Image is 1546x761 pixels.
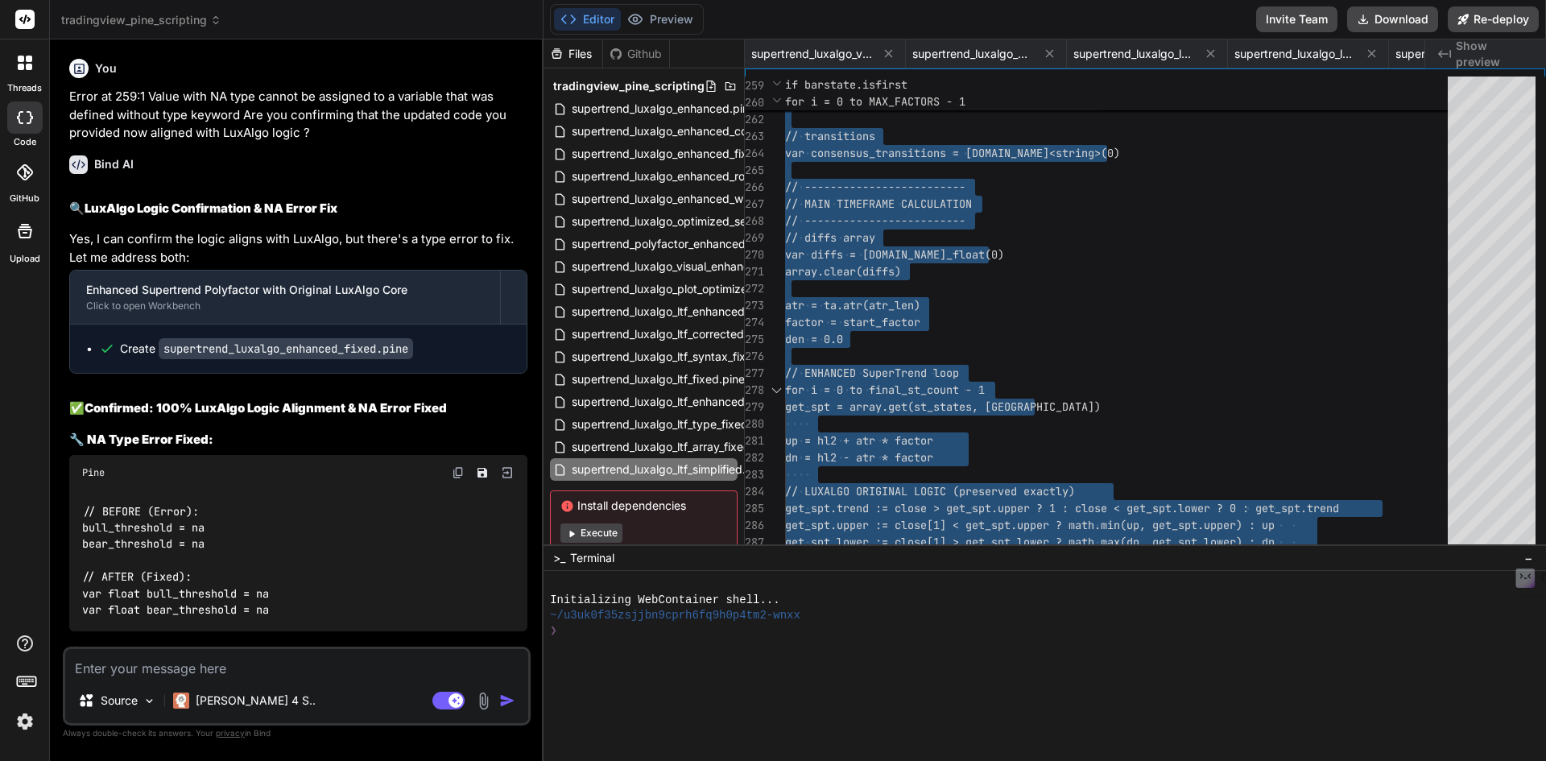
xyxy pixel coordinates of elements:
[159,338,413,359] code: supertrend_luxalgo_enhanced_fixed.pine
[570,302,772,321] span: supertrend_luxalgo_ltf_enhanced.pine
[1524,550,1533,566] span: −
[86,282,484,298] div: Enhanced Supertrend Polyfactor with Original LuxAlgo Core
[1081,518,1275,532] span: th.min(up, get_spt.upper) : up
[550,593,780,608] span: Initializing WebContainer shell...
[785,94,965,109] span: for i = 0 to MAX_FACTORS - 1
[785,146,1120,160] span: var consensus_transitions = [DOMAIN_NAME]<string>(0)
[1395,46,1516,62] span: supertrend_luxalgo_ltf_syntax_fixed.pine
[570,550,614,566] span: Terminal
[785,180,965,194] span: // -------------------------
[1521,545,1536,571] button: −
[785,518,1081,532] span: get_spt.upper := close[1] < get_spt.upper ? ma
[745,432,764,449] div: 281
[1081,535,1275,549] span: th.max(dn, get_spt.lower) : dn
[70,271,500,324] button: Enhanced Supertrend Polyfactor with Original LuxAlgo CoreClick to open Workbench
[785,315,920,329] span: factor = start_factor
[745,365,764,382] div: 277
[745,483,764,500] div: 284
[499,693,515,709] img: icon
[69,432,213,447] strong: 🔧 NA Type Error Fixed:
[785,264,901,279] span: array.clear(diffs)
[11,708,39,735] img: settings
[94,156,134,172] h6: Bind AI
[570,189,827,209] span: supertrend_luxalgo_enhanced_with_options.pine
[785,332,843,346] span: den = 0.0
[912,46,1033,62] span: supertrend_luxalgo_plot_optimized.pine
[500,465,515,480] img: Open in Browser
[745,213,764,230] div: 268
[69,88,527,143] p: Error at 259:1 Value with NA type cannot be assigned to a variable that was defined without type ...
[69,399,527,418] h2: ✅
[745,382,764,399] div: 278
[1081,501,1339,515] span: lose < get_spt.lower ? 0 : get_spt.trend
[785,213,965,228] span: // -------------------------
[550,623,558,639] span: ❯
[570,415,775,434] span: supertrend_luxalgo_ltf_type_fixed.pine
[570,437,778,457] span: supertrend_luxalgo_ltf_array_fixed.pine
[1073,46,1194,62] span: supertrend_luxalgo_ltf_enhanced.pine
[785,247,1004,262] span: var diffs = [DOMAIN_NAME]_float(0)
[1234,46,1355,62] span: supertrend_luxalgo_ltf_corrected.pine
[745,466,764,483] div: 283
[745,77,764,94] span: 259
[570,325,771,344] span: supertrend_luxalgo_ltf_corrected.pine
[745,263,764,280] div: 271
[570,279,782,299] span: supertrend_luxalgo_plot_optimized.pine
[621,8,700,31] button: Preview
[560,523,622,543] button: Execute
[745,111,764,128] div: 262
[785,230,875,245] span: // diffs array
[745,162,764,179] div: 265
[745,196,764,213] div: 267
[785,433,933,448] span: up = hl2 + atr * factor
[785,129,875,143] span: // transitions
[766,382,787,399] div: Click to collapse the range.
[745,500,764,517] div: 285
[10,192,39,205] label: GitHub
[1347,6,1438,32] button: Download
[745,246,764,263] div: 270
[570,234,773,254] span: supertrend_polyfactor_enhanced.pine
[785,366,959,380] span: // ENHANCED SuperTrend loop
[785,77,907,92] span: if barstate.isfirst
[544,46,602,62] div: Files
[101,693,138,709] p: Source
[196,693,316,709] p: [PERSON_NAME] 4 S..
[785,196,972,211] span: // MAIN TIMEFRAME CALCULATION
[63,726,531,741] p: Always double-check its answers. Your in Bind
[570,212,804,231] span: supertrend_luxalgo_optimized_settings.pine
[85,400,447,416] strong: Confirmed: 100% LuxAlgo Logic Alignment & NA Error Fixed
[1448,6,1539,32] button: Re-deploy
[570,122,813,141] span: supertrend_luxalgo_enhanced_corrected.pine
[14,135,36,149] label: code
[120,341,413,357] div: Create
[570,99,757,118] span: supertrend_luxalgo_enhanced.pine
[570,370,746,389] span: supertrend_luxalgo_ltf_fixed.pine
[69,200,527,218] h2: 🔍
[785,501,1081,515] span: get_spt.trend := close > get_spt.upper ? 1 : c
[745,534,764,551] div: 287
[452,466,465,479] img: copy
[745,399,764,416] div: 279
[550,608,800,623] span: ~/u3uk0f35zsjjbn9cprh6fq9h0p4tm2-wnxx
[785,399,1101,414] span: get_spt = array.get(st_states, [GEOGRAPHIC_DATA])
[570,392,812,412] span: supertrend_luxalgo_ltf_enhanced_proper.pine
[745,280,764,297] div: 272
[745,94,764,111] span: 260
[570,144,788,163] span: supertrend_luxalgo_enhanced_fixed.pine
[785,298,920,312] span: atr = ta.atr(atr_len)
[85,201,337,216] strong: LuxAlgo Logic Confirmation & NA Error Fix
[560,498,727,514] span: Install dependencies
[1256,6,1337,32] button: Invite Team
[61,12,221,28] span: tradingview_pine_scripting
[785,383,985,397] span: for i = 0 to final_st_count - 1
[745,230,764,246] div: 269
[69,645,334,660] strong: 📋 LuxAlgo Logic Verification - CONFIRMED:
[745,416,764,432] div: 280
[570,347,787,366] span: supertrend_luxalgo_ltf_syntax_fixed.pine
[173,693,189,709] img: Claude 4 Sonnet
[570,460,770,479] span: supertrend_luxalgo_ltf_simplified.pine
[474,692,493,710] img: attachment
[471,461,494,484] button: Save file
[69,230,527,267] p: Yes, I can confirm the logic aligns with LuxAlgo, but there's a type error to fix. Let me address...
